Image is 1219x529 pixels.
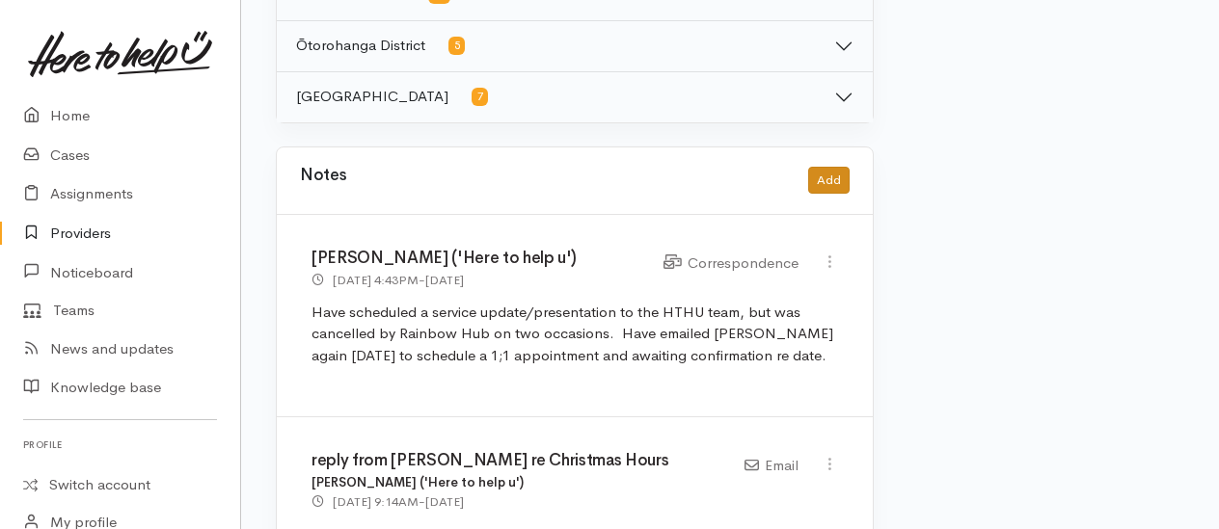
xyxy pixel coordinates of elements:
time: [DATE] 4:43PM [333,272,419,288]
time: [DATE] [425,493,464,510]
button: Ōtorohanga District5 [277,21,873,71]
time: [DATE] [425,272,464,288]
button: [GEOGRAPHIC_DATA]7 [277,72,873,122]
h6: Profile [23,432,217,458]
div: Correspondence [664,252,799,275]
p: Have scheduled a service update/presentation to the HTHU team, but was cancelled by Rainbow Hub o... [312,302,838,367]
h3: Notes [300,167,346,195]
span: 5 [448,37,465,55]
div: - [312,491,464,512]
b: [PERSON_NAME] ('Here to help u') [312,474,524,490]
h3: [PERSON_NAME] ('Here to help u') [312,250,640,268]
span: 7 [472,88,488,106]
time: [DATE] 9:14AM [333,493,419,510]
div: - [312,270,464,290]
h3: reply from [PERSON_NAME] re Christmas Hours [312,452,721,470]
button: Add [808,167,850,195]
div: Email [745,455,799,477]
